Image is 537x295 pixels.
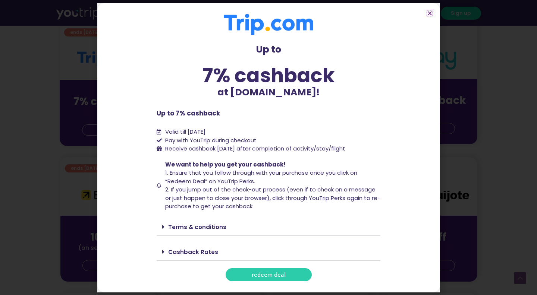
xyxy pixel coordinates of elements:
[165,185,380,210] span: 2. If you jump out of the check-out process (even if to check on a message or just happen to clos...
[157,42,380,57] p: Up to
[168,248,218,256] a: Cashback Rates
[165,145,345,152] span: Receive cashback [DATE] after completion of activity/stay/flight
[165,161,285,168] span: We want to help you get your cashback!
[163,136,257,145] span: Pay with YouTrip during checkout
[157,109,220,118] b: Up to 7% cashback
[168,223,226,231] a: Terms & conditions
[252,272,286,277] span: redeem deal
[427,10,433,16] a: Close
[165,128,205,136] span: Valid till [DATE]
[157,218,380,236] div: Terms & conditions
[157,243,380,261] div: Cashback Rates
[157,66,380,85] div: 7% cashback
[165,169,357,185] span: 1. Ensure that you follow through with your purchase once you click on “Redeem Deal” on YouTrip P...
[157,85,380,99] p: at [DOMAIN_NAME]!
[226,268,312,281] a: redeem deal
